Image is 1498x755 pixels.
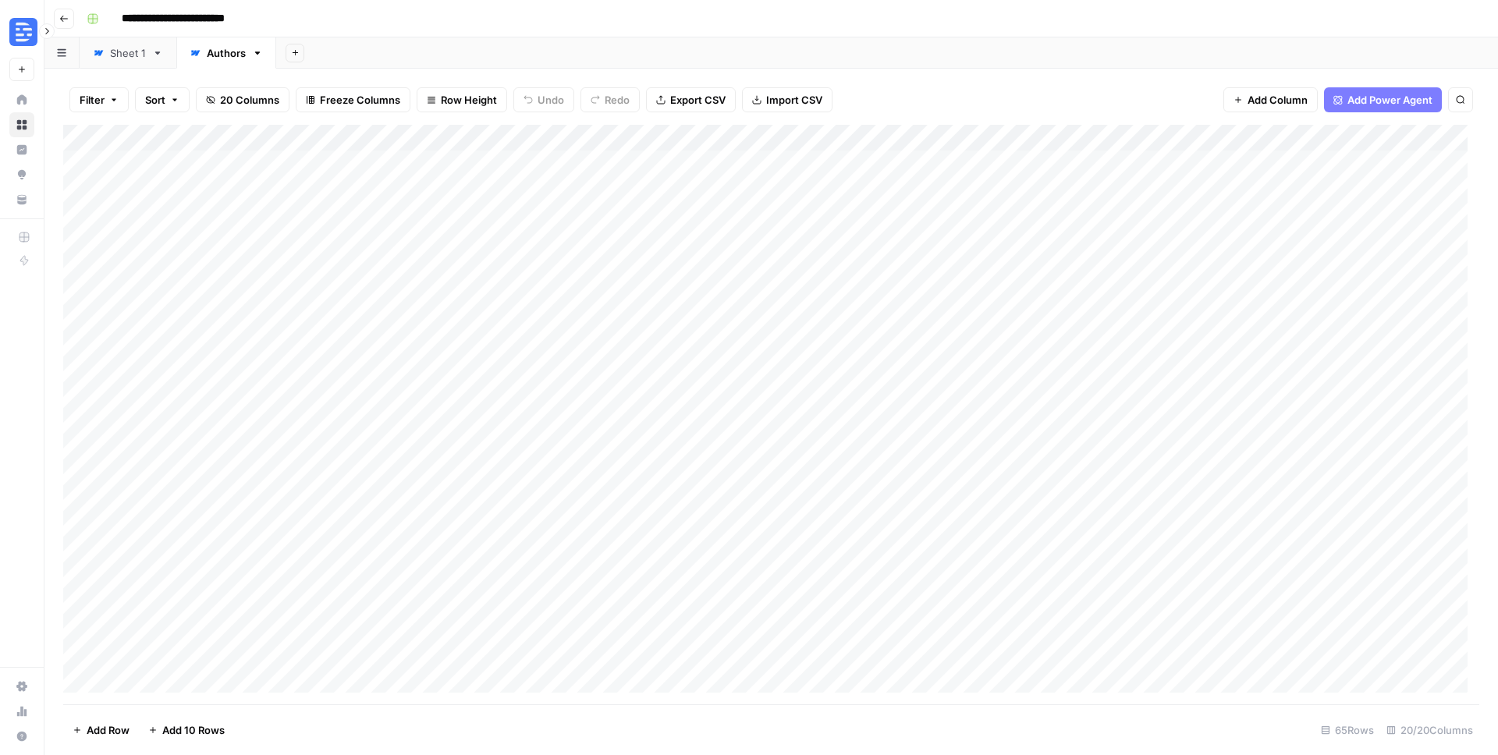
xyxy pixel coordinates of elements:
[9,674,34,699] a: Settings
[135,87,190,112] button: Sort
[9,699,34,724] a: Usage
[69,87,129,112] button: Filter
[80,92,105,108] span: Filter
[176,37,276,69] a: Authors
[9,18,37,46] img: Descript Logo
[80,37,176,69] a: Sheet 1
[207,45,246,61] div: Authors
[9,162,34,187] a: Opportunities
[513,87,574,112] button: Undo
[9,724,34,749] button: Help + Support
[605,92,630,108] span: Redo
[1248,92,1308,108] span: Add Column
[1380,718,1479,743] div: 20/20 Columns
[145,92,165,108] span: Sort
[9,12,34,51] button: Workspace: Descript
[670,92,726,108] span: Export CSV
[417,87,507,112] button: Row Height
[196,87,289,112] button: 20 Columns
[742,87,832,112] button: Import CSV
[320,92,400,108] span: Freeze Columns
[766,92,822,108] span: Import CSV
[220,92,279,108] span: 20 Columns
[63,718,139,743] button: Add Row
[9,112,34,137] a: Browse
[1324,87,1442,112] button: Add Power Agent
[1315,718,1380,743] div: 65 Rows
[1347,92,1432,108] span: Add Power Agent
[9,87,34,112] a: Home
[646,87,736,112] button: Export CSV
[9,137,34,162] a: Insights
[139,718,234,743] button: Add 10 Rows
[1223,87,1318,112] button: Add Column
[538,92,564,108] span: Undo
[110,45,146,61] div: Sheet 1
[296,87,410,112] button: Freeze Columns
[87,722,130,738] span: Add Row
[162,722,225,738] span: Add 10 Rows
[9,187,34,212] a: Your Data
[441,92,497,108] span: Row Height
[580,87,640,112] button: Redo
